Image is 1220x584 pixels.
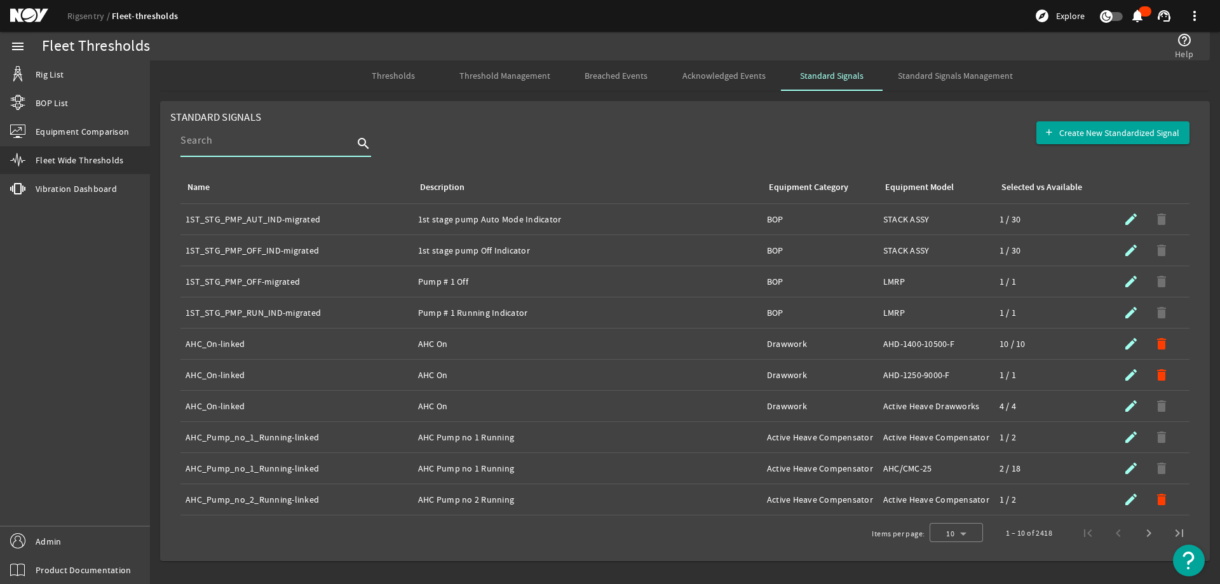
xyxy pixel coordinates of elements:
div: Drawwork [767,400,873,412]
div: Active Heave Drawworks [883,400,989,412]
div: BOP [767,213,873,226]
div: 1 – 10 of 2418 [1006,527,1052,540]
div: 10 / 10 [1000,337,1106,350]
div: 1ST_STG_PMP_OFF-migrated [186,275,408,288]
span: Standard Signals Management [898,71,1013,80]
div: Drawwork [767,337,873,350]
div: 1ST_STG_PMP_RUN_IND-migrated [186,306,408,319]
span: Product Documentation [36,564,131,576]
span: Create New Standardized Signal [1059,126,1179,139]
div: LMRP [883,275,989,288]
span: Help [1175,48,1193,60]
mat-icon: notifications [1130,8,1145,24]
div: 1 / 1 [1000,306,1106,319]
div: AHC_On-linked [186,337,408,350]
div: AHC_Pump_no_2_Running-linked [186,493,408,506]
div: AHD-1400-10500-F [883,337,989,350]
div: 1 / 2 [1000,493,1106,506]
div: Active Heave Compensator [767,431,873,444]
div: AHC/CMC-25 [883,462,989,475]
div: BOP [767,306,873,319]
span: Vibration Dashboard [36,182,117,195]
mat-icon: help_outline [1177,32,1192,48]
mat-icon: explore [1034,8,1050,24]
span: Thresholds [372,71,415,80]
span: Acknowledged Events [682,71,766,80]
a: Fleet-thresholds [112,10,178,22]
div: Pump # 1 Running Indicator [418,306,757,319]
span: Explore [1056,10,1085,22]
div: Description [420,180,464,194]
div: 1ST_STG_PMP_OFF_IND-migrated [186,244,408,257]
button: more_vert [1179,1,1210,31]
div: 2 / 18 [1000,462,1106,475]
div: AHC_Pump_no_1_Running-linked [186,462,408,475]
div: 1 / 30 [1000,244,1106,257]
div: BOP [767,275,873,288]
div: Active Heave Compensator [767,493,873,506]
div: Active Heave Compensator [883,431,989,444]
div: AHC Pump no 2 Running [418,493,757,506]
span: Rig List [36,68,64,81]
div: AHC On [418,337,757,350]
div: Name [186,180,403,194]
div: 1 / 1 [1000,275,1106,288]
div: AHC On [418,369,757,381]
div: Drawwork [767,369,873,381]
div: BOP [767,244,873,257]
div: 1st stage pump Off Indicator [418,244,757,257]
div: 1st stage pump Auto Mode Indicator [418,213,757,226]
div: AHC Pump no 1 Running [418,431,757,444]
span: Equipment Comparison [36,125,129,138]
div: 1 / 2 [1000,431,1106,444]
input: Search [180,133,353,148]
div: Active Heave Compensator [767,462,873,475]
span: Breached Events [585,71,647,80]
button: Last page [1164,518,1195,548]
div: Description [418,180,752,194]
mat-icon: support_agent [1156,8,1172,24]
mat-icon: vibration [10,181,25,196]
div: STACK ASSY [883,244,989,257]
div: AHC Pump no 1 Running [418,462,757,475]
div: Selected vs Available [1001,180,1082,194]
div: Fleet Thresholds [42,40,150,53]
div: 4 / 4 [1000,400,1106,412]
div: 1 / 30 [1000,213,1106,226]
button: Create New Standardized Signal [1036,121,1189,144]
div: AHC_On-linked [186,369,408,381]
div: AHC On [418,400,757,412]
button: Next page [1134,518,1164,548]
span: Threshold Management [459,71,550,80]
span: Standard Signals [800,71,864,80]
span: BOP List [36,97,68,109]
button: Open Resource Center [1173,545,1205,576]
span: Fleet Wide Thresholds [36,154,123,166]
div: Equipment Model [885,180,954,194]
div: Equipment Category [767,180,868,194]
span: Admin [36,535,61,548]
div: 1ST_STG_PMP_AUT_IND-migrated [186,213,408,226]
mat-icon: menu [10,39,25,54]
div: AHD-1250-9000-F [883,369,989,381]
div: Name [187,180,210,194]
div: LMRP [883,306,989,319]
div: 1 / 1 [1000,369,1106,381]
div: Equipment Category [769,180,848,194]
div: AHC_On-linked [186,400,408,412]
div: Pump # 1 Off [418,275,757,288]
button: Explore [1029,6,1090,26]
span: Standard Signals [170,111,261,124]
a: Rigsentry [67,10,112,22]
div: AHC_Pump_no_1_Running-linked [186,431,408,444]
div: Active Heave Compensator [883,493,989,506]
div: Items per page: [872,527,925,540]
i: search [356,136,371,151]
div: STACK ASSY [883,213,989,226]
